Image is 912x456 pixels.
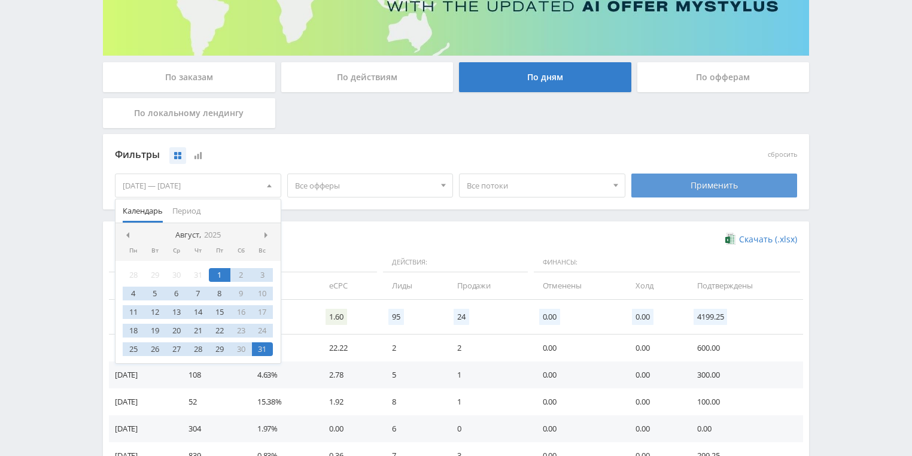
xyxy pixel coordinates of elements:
span: 4199.25 [694,309,727,325]
div: 31 [252,342,273,356]
td: 0.00 [531,361,624,388]
td: 0.00 [531,415,624,442]
td: 1.92 [317,388,380,415]
div: Применить [631,174,798,197]
div: 12 [144,305,166,319]
button: сбросить [768,151,797,159]
div: 15 [209,305,230,319]
div: 16 [230,305,252,319]
td: 7.41% [245,335,318,361]
span: Календарь [123,199,163,223]
div: 14 [187,305,209,319]
td: 0.00 [624,335,685,361]
i: 2025 [204,230,221,239]
td: Лиды [380,272,445,299]
td: [DATE] [109,335,177,361]
div: 29 [144,268,166,282]
td: 0.00 [624,415,685,442]
div: 7 [187,287,209,300]
div: 29 [209,342,230,356]
span: 1.60 [326,309,346,325]
td: 8 [380,388,445,415]
span: 24 [454,309,469,325]
td: 100.00 [685,388,803,415]
div: 5 [144,287,166,300]
td: 0.00 [317,415,380,442]
td: CR [245,272,318,299]
div: Пт [209,247,230,254]
span: 95 [388,309,404,325]
button: Календарь [118,199,168,223]
div: 6 [166,287,187,300]
div: 3 [252,268,273,282]
div: 4 [123,287,144,300]
td: 0.00 [685,415,803,442]
div: Пн [123,247,144,254]
span: 0.00 [632,309,653,325]
td: Итого: [109,300,177,335]
td: Продажи [445,272,531,299]
div: 31 [187,268,209,282]
div: 23 [230,324,252,338]
td: 15.38% [245,388,318,415]
div: По действиям [281,62,454,92]
td: [DATE] [109,415,177,442]
div: 1 [209,268,230,282]
div: 28 [123,268,144,282]
div: 30 [166,268,187,282]
td: 304 [177,415,245,442]
div: По дням [459,62,631,92]
td: 2 [380,335,445,361]
div: Сб [230,247,252,254]
div: 2 [230,268,252,282]
td: 0.00 [624,361,685,388]
div: 21 [187,324,209,338]
div: [DATE] — [DATE] [115,174,281,197]
td: 1 [445,388,531,415]
div: Фильтры [115,146,625,164]
td: 0.00 [531,388,624,415]
td: 300.00 [685,361,803,388]
div: 13 [166,305,187,319]
td: [DATE] [109,361,177,388]
div: 11 [123,305,144,319]
div: По офферам [637,62,810,92]
td: 6 [380,415,445,442]
div: 9 [230,287,252,300]
div: Август, [171,230,226,240]
span: Финансы: [534,253,800,273]
div: 30 [230,342,252,356]
td: 0.00 [624,388,685,415]
a: Скачать (.xlsx) [725,233,797,245]
div: 25 [123,342,144,356]
td: 2.78 [317,361,380,388]
div: Чт [187,247,209,254]
td: Дата [109,272,177,299]
div: Вс [252,247,273,254]
div: 24 [252,324,273,338]
td: eCPC [317,272,380,299]
td: 600.00 [685,335,803,361]
td: 108 [177,361,245,388]
td: 22.22 [317,335,380,361]
td: 1 [445,361,531,388]
div: 28 [187,342,209,356]
div: 27 [166,342,187,356]
td: 1.97% [245,415,318,442]
div: 26 [144,342,166,356]
td: [DATE] [109,388,177,415]
span: 0.00 [539,309,560,325]
div: 20 [166,324,187,338]
td: 0.00 [531,335,624,361]
img: xlsx [725,233,735,245]
div: 8 [209,287,230,300]
span: Период [172,199,200,223]
td: Отменены [531,272,624,299]
td: Подтверждены [685,272,803,299]
div: По заказам [103,62,275,92]
td: 4.63% [245,361,318,388]
div: 19 [144,324,166,338]
div: 22 [209,324,230,338]
div: 18 [123,324,144,338]
td: 0 [445,415,531,442]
